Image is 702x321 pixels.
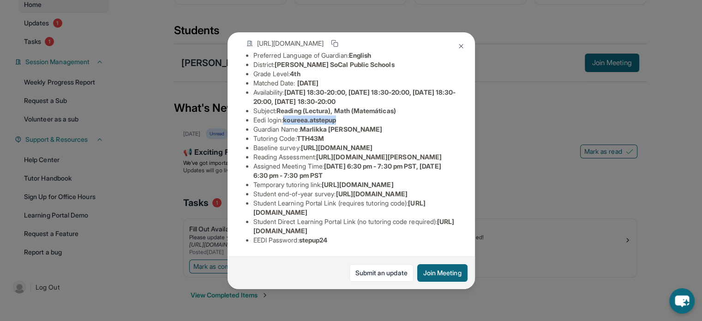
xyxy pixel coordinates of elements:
span: English [349,51,372,59]
li: Baseline survey : [253,143,456,152]
li: Subject : [253,106,456,115]
li: Preferred Language of Guardian: [253,51,456,60]
li: Student end-of-year survey : [253,189,456,199]
li: EEDI Password : [253,236,456,245]
span: 4th [290,70,300,78]
li: Guardian Name : [253,125,456,134]
span: [URL][DOMAIN_NAME] [301,144,372,151]
span: [URL][DOMAIN_NAME][PERSON_NAME] [316,153,442,161]
span: [URL][DOMAIN_NAME] [322,181,393,188]
button: Join Meeting [417,264,468,282]
span: TTH43M [297,134,324,142]
span: [DATE] [297,79,318,87]
span: stepup24 [299,236,328,244]
span: [DATE] 18:30-20:00, [DATE] 18:30-20:00, [DATE] 18:30-20:00, [DATE] 18:30-20:00 [253,88,456,105]
li: District: [253,60,456,69]
span: [URL][DOMAIN_NAME] [336,190,407,198]
span: koureea.atstepup [283,116,336,124]
li: Reading Assessment : [253,152,456,162]
span: [PERSON_NAME] SoCal Public Schools [275,61,394,68]
button: chat-button [669,288,695,314]
li: Availability: [253,88,456,106]
img: Close Icon [457,42,465,50]
li: Tutoring Code : [253,134,456,143]
a: Submit an update [349,264,414,282]
button: Copy link [329,38,340,49]
li: Assigned Meeting Time : [253,162,456,180]
span: Marlikka [PERSON_NAME] [300,125,383,133]
span: [URL][DOMAIN_NAME] [257,39,324,48]
li: Temporary tutoring link : [253,180,456,189]
li: Student Learning Portal Link (requires tutoring code) : [253,199,456,217]
li: Matched Date: [253,79,456,88]
span: [DATE] 6:30 pm - 7:30 pm PST, [DATE] 6:30 pm - 7:30 pm PST [253,162,441,179]
span: Reading (Lectura), Math (Matemáticas) [276,107,396,115]
li: Grade Level: [253,69,456,79]
li: Student Direct Learning Portal Link (no tutoring code required) : [253,217,456,236]
li: Eedi login : [253,115,456,125]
